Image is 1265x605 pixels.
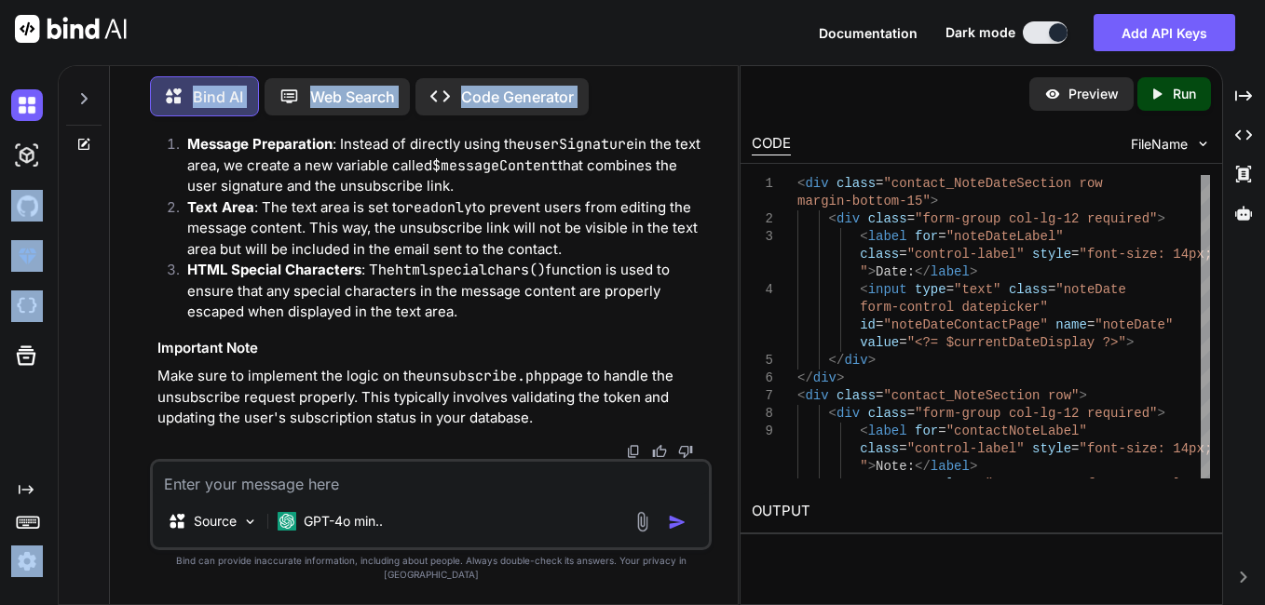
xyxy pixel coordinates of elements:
span: = [978,477,986,491]
p: Make sure to implement the logic on the page to handle the unsubscribe request properly. This typ... [157,366,708,429]
span: "form-group col-lg-12 required" [915,211,1157,226]
span: style [1032,441,1071,456]
span: "font-size: 14px; [1080,247,1213,262]
div: CODE [752,133,791,155]
strong: Text Area [187,198,254,216]
img: githubDark [11,190,43,222]
span: > [970,459,977,474]
span: name [1056,317,1088,332]
span: > [1158,211,1165,226]
span: = [1071,247,1079,262]
span: div [845,353,868,368]
span: "form-group col-lg-12 required" [915,406,1157,421]
p: : The function is used to ensure that any special characters in the message content are properly ... [187,260,708,323]
img: GPT-4o mini [278,512,296,531]
span: div [806,388,829,403]
span: class [861,247,900,262]
span: "contactNote form-control [986,477,1181,491]
span: = [876,176,883,191]
span: class [861,441,900,456]
span: class [868,211,907,226]
img: chevron down [1195,136,1211,152]
span: Documentation [819,25,918,41]
span: > [868,353,876,368]
span: "noteDate [1056,282,1127,297]
img: cloudideIcon [11,290,43,322]
span: </ [915,264,931,279]
img: darkAi-studio [11,140,43,171]
p: Code Generator [461,86,574,108]
strong: Message Preparation [187,135,333,153]
span: class [868,406,907,421]
span: "noteDateContactPage" [884,317,1048,332]
span: id [861,317,877,332]
span: input [868,282,907,297]
code: unsubscribe.php [425,367,551,385]
p: GPT-4o min.. [304,512,383,531]
span: "noteDate" [1095,317,1174,332]
span: = [946,282,954,297]
span: Note: [876,459,915,474]
img: dislike [678,444,693,459]
code: htmlspecialchars() [395,261,546,279]
span: for [915,229,938,244]
span: < [797,176,805,191]
span: = [876,388,883,403]
span: "contact_NoteDateSection row [884,176,1103,191]
span: type [915,282,946,297]
img: settings [11,545,43,577]
strong: HTML Special Characters [187,261,361,278]
img: premium [11,240,43,272]
div: 10 [752,476,773,493]
span: = [1071,441,1079,456]
h3: Important Note [157,338,708,359]
span: margin-bottom-15" [797,194,931,208]
span: </ [797,370,813,385]
span: </ [915,459,931,474]
div: 3 [752,228,773,246]
img: Bind AI [15,15,127,43]
p: : The text area is set to to prevent users from editing the message content. This way, the unsubs... [187,197,708,261]
span: label [931,264,970,279]
span: > [931,194,938,208]
span: div [813,370,837,385]
span: < [861,229,868,244]
span: div [806,176,829,191]
span: " [861,459,868,474]
span: class [837,388,876,403]
img: preview [1044,86,1061,102]
p: Preview [1068,85,1119,103]
span: class [939,477,978,491]
span: > [837,370,844,385]
img: icon [668,513,687,531]
span: < [861,423,868,438]
span: < [829,406,837,421]
div: 5 [752,352,773,370]
span: div [837,406,860,421]
span: = [1087,317,1095,332]
code: readonly [405,198,472,217]
span: "control-label" [907,441,1025,456]
span: div [837,211,860,226]
span: label [868,229,907,244]
code: $messageContent [432,156,558,175]
span: > [868,459,876,474]
span: = [900,247,907,262]
span: form-control datepicker" [861,300,1049,315]
img: Pick Models [242,514,258,530]
div: 4 [752,281,773,299]
p: Web Search [310,86,395,108]
span: = [1048,282,1055,297]
span: "control-label" [907,247,1025,262]
span: = [939,423,946,438]
span: > [1126,335,1134,350]
p: Source [194,512,237,531]
p: : Instead of directly using the in the text area, we create a new variable called that combines t... [187,134,708,197]
span: = [939,229,946,244]
div: 6 [752,370,773,387]
span: textarea [868,477,931,491]
div: 2 [752,210,773,228]
div: 8 [752,405,773,423]
span: class [837,176,876,191]
span: < [797,388,805,403]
